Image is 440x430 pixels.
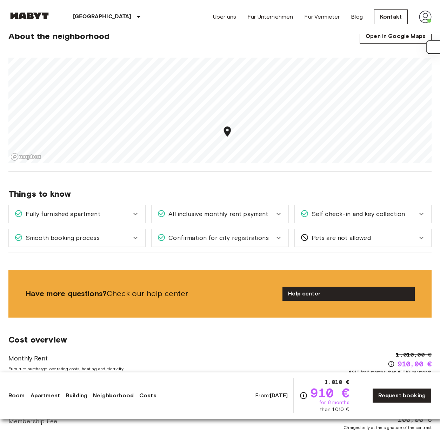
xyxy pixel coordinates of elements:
span: 910 € [311,386,349,399]
a: Room [8,391,25,400]
span: 1.010,00 € [396,351,432,359]
a: Request booking [372,388,432,403]
b: [DATE] [270,392,288,399]
span: 100,00 € [398,415,432,424]
div: Confirmation for city registrations [152,229,288,247]
div: All inclusive monthly rent payment [152,205,288,223]
span: Smooth booking process [23,233,100,242]
a: Über uns [213,13,236,21]
span: for 6 months [319,399,349,406]
div: Map marker [221,125,234,140]
span: then 1.010 € [320,406,349,413]
div: Pets are not allowed [295,229,431,247]
b: Have more questions? [25,289,107,298]
span: Check our help center [25,288,277,299]
svg: Check cost overview for full price breakdown. Please note that discounts apply to new joiners onl... [299,391,308,400]
span: About the neighborhood [8,31,109,41]
a: Neighborhood [93,391,134,400]
span: Membership Fee [8,417,57,426]
a: Help center [282,287,415,301]
span: From: [255,392,288,399]
span: Pets are not allowed [309,233,371,242]
a: Für Unternehmen [247,13,293,21]
svg: Check cost overview for full price breakdown. Please note that discounts apply to new joiners onl... [388,360,395,367]
span: Furniture surcharge, operating costs, heating and eletricity [8,366,124,372]
p: [GEOGRAPHIC_DATA] [73,13,132,21]
a: Building [66,391,87,400]
a: Open in Google Maps [360,29,432,44]
a: Für Vermieter [304,13,340,21]
canvas: Map [8,58,432,163]
span: Confirmation for city registrations [166,233,269,242]
span: Fully furnished apartment [23,209,100,219]
span: Self check-in and key collection [309,209,405,219]
span: Cost overview [8,334,432,345]
div: Self check-in and key collection [295,205,431,223]
div: Fully furnished apartment [9,205,145,223]
a: Costs [139,391,156,400]
a: Apartment [31,391,60,400]
span: €910 for 6 months, then €1010 per month [349,369,432,375]
span: Things to know [8,189,432,199]
span: All inclusive monthly rent payment [166,209,268,219]
a: Blog [351,13,363,21]
img: Habyt [8,12,51,19]
a: Mapbox logo [11,153,41,161]
span: 1.010 € [325,378,349,386]
span: Monthly Rent [8,354,124,363]
img: avatar [419,11,432,23]
span: 910,00 € [398,359,432,369]
a: Kontakt [374,9,408,24]
div: Smooth booking process [9,229,145,247]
